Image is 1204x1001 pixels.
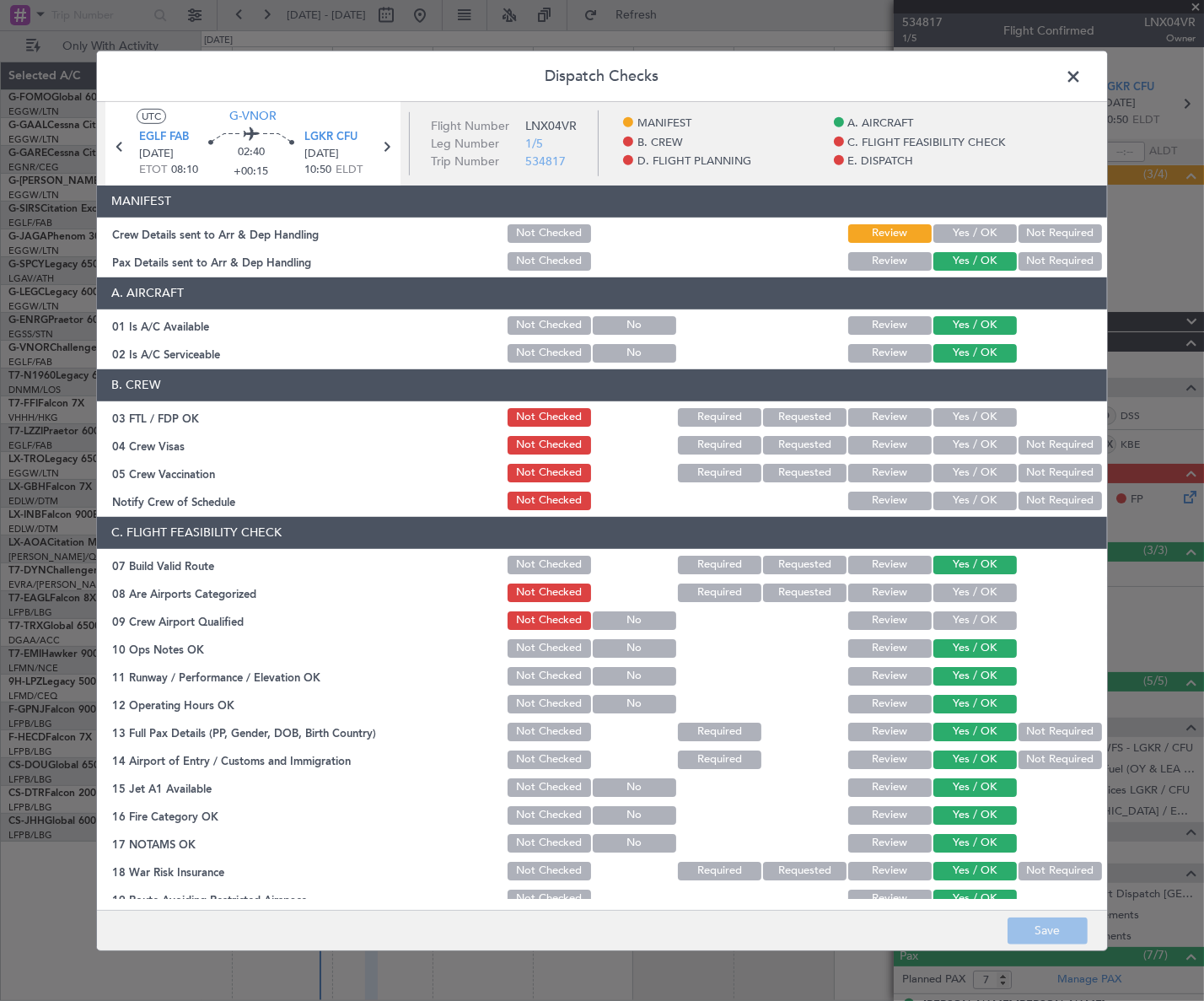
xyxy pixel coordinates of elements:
[933,778,1017,797] button: Yes / OK
[848,556,932,574] button: Review
[1019,224,1102,243] button: Not Required
[933,890,1017,908] button: Yes / OK
[848,695,932,713] button: Review
[933,408,1017,427] button: Yes / OK
[933,344,1017,363] button: Yes / OK
[933,695,1017,713] button: Yes / OK
[933,723,1017,741] button: Yes / OK
[848,834,932,853] button: Review
[1019,464,1102,482] button: Not Required
[848,135,1006,152] span: C. FLIGHT FEASIBILITY CHECK
[1019,252,1102,271] button: Not Required
[933,862,1017,880] button: Yes / OK
[848,153,914,170] span: E. DISPATCH
[848,806,932,825] button: Review
[933,584,1017,602] button: Yes / OK
[848,436,932,455] button: Review
[933,611,1017,630] button: Yes / OK
[848,116,914,132] span: A. AIRCRAFT
[848,723,932,741] button: Review
[1019,723,1102,741] button: Not Required
[933,464,1017,482] button: Yes / OK
[848,890,932,908] button: Review
[848,751,932,769] button: Review
[848,639,932,658] button: Review
[848,611,932,630] button: Review
[1019,862,1102,880] button: Not Required
[933,667,1017,686] button: Yes / OK
[933,492,1017,510] button: Yes / OK
[848,408,932,427] button: Review
[848,778,932,797] button: Review
[1019,436,1102,455] button: Not Required
[933,436,1017,455] button: Yes / OK
[848,464,932,482] button: Review
[848,344,932,363] button: Review
[97,51,1107,101] header: Dispatch Checks
[848,252,932,271] button: Review
[933,751,1017,769] button: Yes / OK
[1019,751,1102,769] button: Not Required
[848,862,932,880] button: Review
[848,224,932,243] button: Review
[933,806,1017,825] button: Yes / OK
[933,224,1017,243] button: Yes / OK
[933,252,1017,271] button: Yes / OK
[933,556,1017,574] button: Yes / OK
[848,492,932,510] button: Review
[933,316,1017,335] button: Yes / OK
[848,667,932,686] button: Review
[848,584,932,602] button: Review
[848,316,932,335] button: Review
[933,639,1017,658] button: Yes / OK
[1019,492,1102,510] button: Not Required
[933,834,1017,853] button: Yes / OK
